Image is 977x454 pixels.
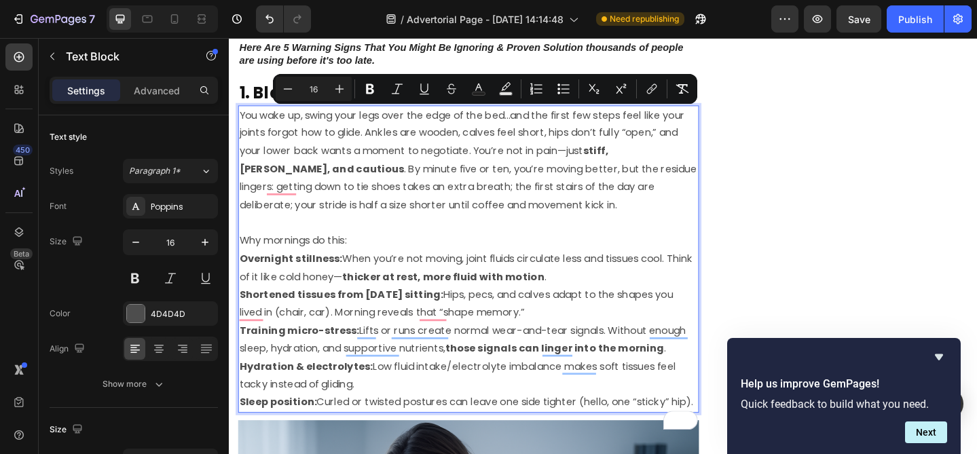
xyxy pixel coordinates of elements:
[741,376,947,392] h2: Help us improve GemPages!
[256,5,311,33] div: Undo/Redo
[12,387,511,406] p: Curled or twisted postures can leave one side tighter (hello, one “sticky” hip).
[50,372,218,396] button: Show more
[905,421,947,443] button: Next question
[848,14,870,25] span: Save
[103,377,166,391] div: Show more
[12,349,157,365] strong: Hydration & electrolytes:
[273,74,697,104] div: Editor contextual toolbar
[741,398,947,411] p: Quick feedback to build what you need.
[401,12,404,26] span: /
[12,388,96,404] strong: Sleep position:
[741,349,947,443] div: Help us improve GemPages!
[67,83,105,98] p: Settings
[407,12,564,26] span: Advertorial Page - [DATE] 14:14:48
[236,330,474,345] strong: those signals can linger into the morning
[50,200,67,212] div: Font
[12,348,511,387] p: Low fluid intake/electrolyte imbalance makes soft tissues feel tacky instead of gliding.
[610,13,679,25] span: Need republishing
[129,165,181,177] span: Paragraph 1*
[66,48,181,64] p: Text Block
[5,5,101,33] button: 7
[887,5,944,33] button: Publish
[134,83,180,98] p: Advanced
[50,307,71,320] div: Color
[50,233,86,251] div: Size
[50,165,73,177] div: Styles
[50,131,87,143] div: Text style
[931,349,947,365] button: Hide survey
[898,12,932,26] div: Publish
[13,145,33,155] div: 450
[10,248,33,259] div: Beta
[151,201,215,213] div: Poppins
[50,340,88,358] div: Align
[50,421,86,439] div: Size
[123,159,218,183] button: Paragraph 1*
[836,5,881,33] button: Save
[229,38,977,454] iframe: To enrich screen reader interactions, please activate Accessibility in Grammarly extension settings
[151,308,215,320] div: 4D4D4D
[89,11,95,27] p: 7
